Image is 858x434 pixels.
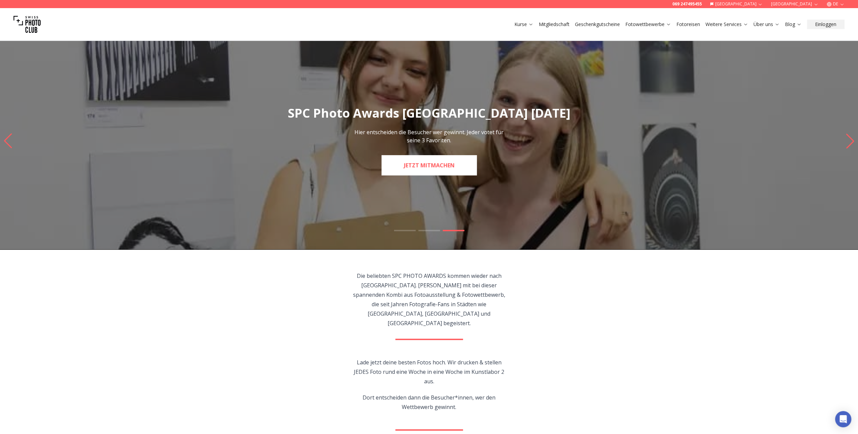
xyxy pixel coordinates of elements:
[782,20,804,29] button: Blog
[352,271,506,328] p: Die beliebten SPC PHOTO AWARDS kommen wieder nach [GEOGRAPHIC_DATA]. [PERSON_NAME] mit bei dieser...
[676,21,700,28] a: Fotoreisen
[353,128,505,144] p: Hier entscheiden die Besucher wer gewinnt. Jeder votet für seine 3 Favoriten.
[705,21,748,28] a: Weitere Services
[835,411,851,427] div: Open Intercom Messenger
[14,11,41,38] img: Swiss photo club
[512,20,536,29] button: Kurse
[785,21,802,28] a: Blog
[623,20,674,29] button: Fotowettbewerbe
[536,20,572,29] button: Mitgliedschaft
[352,358,506,386] p: Lade jetzt deine besten Fotos hoch. Wir drucken & stellen JEDES Foto rund eine Woche in eine Woch...
[514,21,533,28] a: Kurse
[751,20,782,29] button: Über uns
[807,20,844,29] button: Einloggen
[674,20,703,29] button: Fotoreisen
[703,20,751,29] button: Weitere Services
[625,21,671,28] a: Fotowettbewerbe
[572,20,623,29] button: Geschenkgutscheine
[753,21,780,28] a: Über uns
[672,1,702,7] a: 069 247495455
[539,21,570,28] a: Mitgliedschaft
[352,393,506,412] p: Dort entscheiden dann die Besucher*innen, wer den Wettbewerb gewinnt.
[575,21,620,28] a: Geschenkgutscheine
[381,155,477,175] a: JETZT MITMACHEN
